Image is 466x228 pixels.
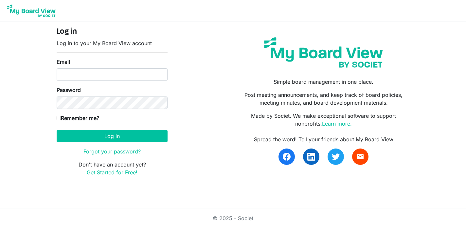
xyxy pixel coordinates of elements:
span: email [356,153,364,161]
label: Email [57,58,70,66]
h4: Log in [57,27,168,37]
a: © 2025 - Societ [213,215,253,221]
p: Don't have an account yet? [57,161,168,176]
button: Log in [57,130,168,142]
a: Forgot your password? [83,148,141,155]
img: My Board View Logo [5,3,58,19]
a: email [352,149,368,165]
div: Spread the word! Tell your friends about My Board View [238,135,409,143]
p: Post meeting announcements, and keep track of board policies, meeting minutes, and board developm... [238,91,409,107]
label: Remember me? [57,114,99,122]
input: Remember me? [57,116,61,120]
img: my-board-view-societ.svg [259,32,388,73]
a: Get Started for Free! [87,169,137,176]
img: facebook.svg [283,153,291,161]
label: Password [57,86,81,94]
a: Learn more. [322,120,352,127]
img: linkedin.svg [307,153,315,161]
p: Simple board management in one place. [238,78,409,86]
p: Log in to your My Board View account [57,39,168,47]
p: Made by Societ. We make exceptional software to support nonprofits. [238,112,409,128]
img: twitter.svg [332,153,340,161]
